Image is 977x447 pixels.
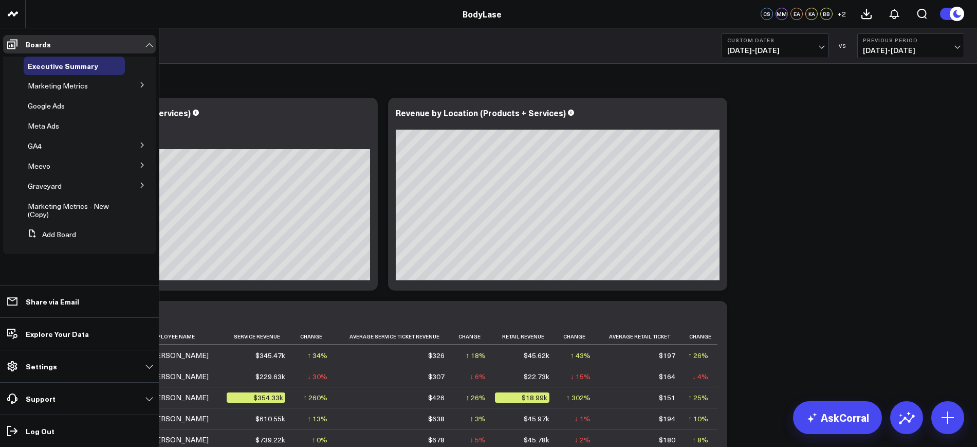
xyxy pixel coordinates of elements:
p: Support [26,395,56,403]
div: [PERSON_NAME] [149,435,209,445]
div: $354.33k [227,392,286,403]
div: ↑ 25% [688,392,708,403]
div: VS [834,43,852,49]
div: ↓ 15% [570,371,591,382]
div: $345.47k [255,350,285,361]
div: ↓ 6% [470,371,486,382]
span: Google Ads [28,101,65,111]
div: $678 [428,435,445,445]
div: ↑ 26% [688,350,708,361]
a: Executive Summary [28,62,98,70]
a: Meevo [28,162,50,170]
p: Boards [26,40,51,48]
a: Graveyard [28,182,62,190]
div: $610.55k [255,414,285,424]
span: GA4 [28,141,42,151]
th: Average Service Ticket Revenue [337,328,454,345]
div: $229.63k [255,371,285,382]
a: BodyLase [463,8,502,20]
div: $45.62k [524,350,549,361]
div: $45.97k [524,414,549,424]
div: ↑ 260% [303,392,327,403]
th: Employee Name [149,328,227,345]
b: Custom Dates [727,37,823,43]
button: Previous Period[DATE]-[DATE] [857,33,964,58]
div: Revenue by Location (Products + Services) [396,107,566,118]
div: BB [820,8,833,20]
div: [PERSON_NAME] [149,414,209,424]
div: $739.22k [255,435,285,445]
button: Add Board [24,225,76,244]
div: ↑ 18% [466,350,486,361]
th: Service Revenue [227,328,295,345]
span: + 2 [837,10,846,17]
span: [DATE] - [DATE] [727,46,823,55]
div: $18.99k [495,392,549,403]
div: $194 [659,414,675,424]
div: ↑ 34% [307,350,327,361]
div: $151 [659,392,675,403]
span: Meevo [28,161,50,171]
a: Log Out [3,422,156,440]
a: Meta Ads [28,122,59,130]
th: Retail Revenue [495,328,559,345]
p: Share via Email [26,297,79,306]
div: $164 [659,371,675,382]
span: Marketing Metrics [28,81,88,91]
div: ↓ 4% [692,371,708,382]
div: ↑ 3% [470,414,486,424]
a: Marketing Metrics [28,82,88,90]
div: ↑ 13% [307,414,327,424]
div: ↑ 8% [692,435,708,445]
div: ↑ 0% [311,435,327,445]
div: $638 [428,414,445,424]
span: Meta Ads [28,121,59,131]
div: ↓ 5% [470,435,486,445]
span: [DATE] - [DATE] [863,46,958,55]
p: Log Out [26,427,54,435]
span: Graveyard [28,181,62,191]
div: ↑ 43% [570,350,591,361]
div: KA [805,8,818,20]
th: Average Retail Ticket [600,328,685,345]
div: $326 [428,350,445,361]
div: $197 [659,350,675,361]
th: Change [294,328,337,345]
p: Explore Your Data [26,330,89,338]
div: EA [790,8,803,20]
div: ↓ 2% [575,435,591,445]
div: [PERSON_NAME] [149,392,209,403]
div: $180 [659,435,675,445]
a: Marketing Metrics - New (Copy) [28,202,113,219]
div: $22.73k [524,371,549,382]
div: ↓ 1% [575,414,591,424]
button: Custom Dates[DATE]-[DATE] [722,33,828,58]
th: Change [454,328,495,345]
a: Google Ads [28,102,65,110]
th: Change [559,328,600,345]
div: ↓ 30% [307,371,327,382]
span: Marketing Metrics - New (Copy) [28,201,109,219]
div: $307 [428,371,445,382]
button: +2 [835,8,847,20]
div: CS [761,8,773,20]
p: Settings [26,362,57,370]
div: ↑ 10% [688,414,708,424]
div: ↑ 26% [466,392,486,403]
div: ↑ 302% [566,392,591,403]
div: [PERSON_NAME] [149,350,209,361]
div: [PERSON_NAME] [149,371,209,382]
a: GA4 [28,142,42,150]
div: $426 [428,392,445,403]
span: Executive Summary [28,61,98,71]
th: Change [685,328,717,345]
a: AskCorral [793,401,882,434]
div: MM [776,8,788,20]
b: Previous Period [863,37,958,43]
div: Previous: $7.09M [46,141,370,149]
div: $45.78k [524,435,549,445]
